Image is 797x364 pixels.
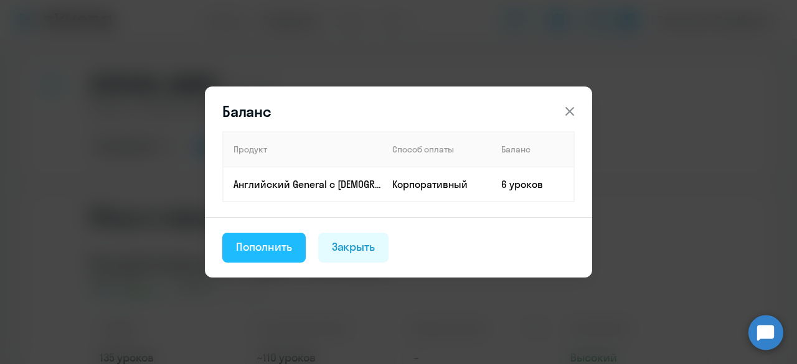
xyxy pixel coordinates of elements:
[222,233,306,263] button: Пополнить
[491,132,574,167] th: Баланс
[223,132,382,167] th: Продукт
[205,101,592,121] header: Баланс
[491,167,574,202] td: 6 уроков
[233,177,382,191] p: Английский General с [DEMOGRAPHIC_DATA] преподавателем
[318,233,389,263] button: Закрыть
[382,167,491,202] td: Корпоративный
[236,239,292,255] div: Пополнить
[382,132,491,167] th: Способ оплаты
[332,239,375,255] div: Закрыть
